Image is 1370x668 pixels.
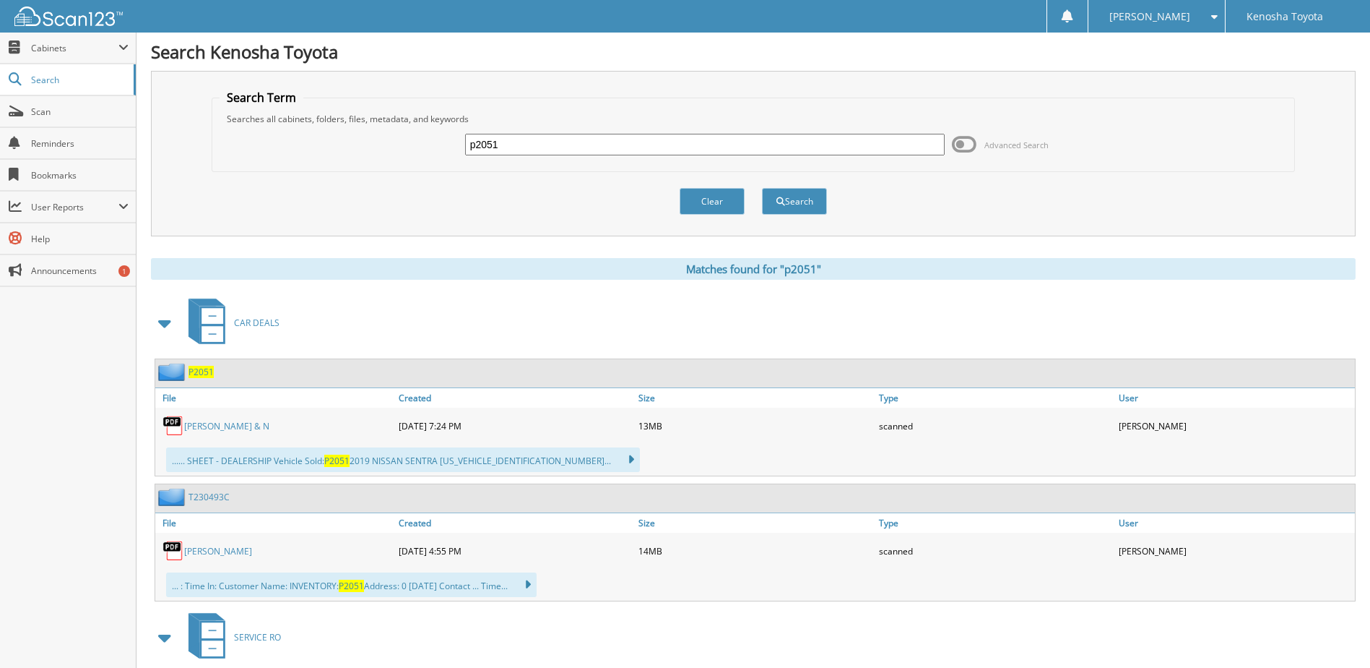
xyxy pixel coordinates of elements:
[1109,12,1190,21] span: [PERSON_NAME]
[31,106,129,118] span: Scan
[395,388,635,408] a: Created
[31,137,129,150] span: Reminders
[184,545,252,557] a: [PERSON_NAME]
[31,42,118,54] span: Cabinets
[1247,12,1323,21] span: Kenosha Toyota
[1115,411,1355,440] div: [PERSON_NAME]
[395,513,635,533] a: Created
[875,388,1115,408] a: Type
[875,513,1115,533] a: Type
[188,366,214,378] a: P2051
[635,536,875,565] div: 14MB
[220,113,1286,125] div: Searches all cabinets, folders, files, metadata, and keywords
[1115,388,1355,408] a: User
[31,265,129,277] span: Announcements
[234,631,281,643] span: SERVICE RO
[188,491,230,503] a: T230493C
[155,513,395,533] a: File
[31,169,129,181] span: Bookmarks
[875,536,1115,565] div: scanned
[184,420,269,432] a: [PERSON_NAME] & N
[680,188,745,215] button: Clear
[31,201,118,213] span: User Reports
[180,609,281,666] a: SERVICE RO
[395,411,635,440] div: [DATE] 7:24 PM
[31,74,126,86] span: Search
[158,488,188,506] img: folder2.png
[875,411,1115,440] div: scanned
[166,448,640,472] div: ...... SHEET - DEALERSHIP Vehicle Sold: 2019 NISSAN SENTRA [US_VEHICLE_IDENTIFICATION_NUMBER]...
[151,40,1356,64] h1: Search Kenosha Toyota
[635,411,875,440] div: 13MB
[339,580,364,592] span: P2051
[1115,536,1355,565] div: [PERSON_NAME]
[155,388,395,408] a: File
[234,317,279,329] span: CAR DEALS
[1115,513,1355,533] a: User
[180,294,279,351] a: CAR DEALS
[118,265,130,277] div: 1
[762,188,827,215] button: Search
[635,513,875,533] a: Size
[158,363,188,381] img: folder2.png
[635,388,875,408] a: Size
[31,233,129,245] span: Help
[984,140,1049,150] span: Advanced Search
[151,258,1356,280] div: Matches found for "p2051"
[166,573,537,597] div: ... : Time In: Customer Name: INVENTORY: Address: 0 [DATE] Contact ... Time...
[162,540,184,562] img: PDF.png
[395,536,635,565] div: [DATE] 4:55 PM
[162,415,184,437] img: PDF.png
[220,90,303,106] legend: Search Term
[324,455,350,467] span: P2051
[14,7,123,26] img: scan123-logo-white.svg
